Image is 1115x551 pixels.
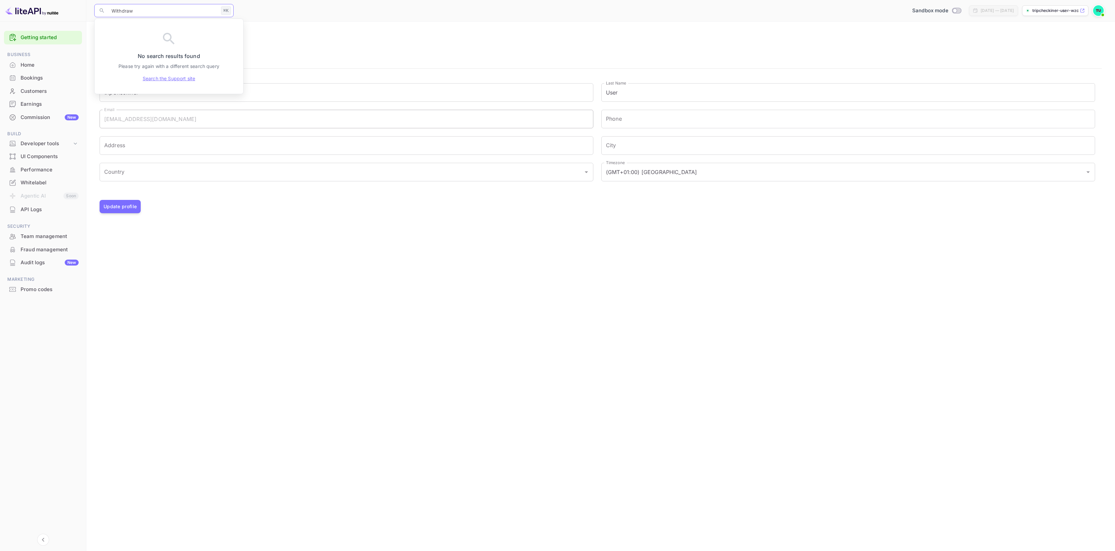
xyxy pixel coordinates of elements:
div: Customers [21,88,79,95]
label: Email [104,107,114,112]
input: Address [100,136,593,155]
a: Home [4,59,82,71]
a: Search the Support site [143,75,195,82]
a: Bookings [4,72,82,84]
span: Sandbox mode [912,7,948,15]
div: Team management [21,233,79,240]
div: Commission [21,114,79,121]
div: Promo codes [21,286,79,293]
a: API Logs [4,203,82,215]
button: Open [1083,167,1093,177]
div: Bookings [21,74,79,82]
div: Earnings [21,100,79,108]
div: CommissionNew [4,111,82,124]
input: Last Name [601,83,1095,102]
button: Update profile [100,200,141,213]
input: Country [103,166,580,178]
div: New [65,260,79,266]
span: Security [4,223,82,230]
img: LiteAPI logo [5,5,58,16]
div: Team management [4,230,82,243]
a: Promo codes [4,283,82,295]
a: Earnings [4,98,82,110]
p: tripcheckiner-user-wzc... [1032,8,1078,14]
p: Please try again with a different search query [118,63,219,70]
div: Bookings [4,72,82,85]
span: Business [4,51,82,58]
label: Timezone [606,160,625,165]
div: Home [21,61,79,69]
div: ⌘K [221,6,231,15]
a: Customers [4,85,82,97]
div: account-settings tabs [100,52,1102,68]
input: Email [100,110,593,128]
input: First Name [100,83,593,102]
div: [DATE] — [DATE] [981,8,1014,14]
div: Developer tools [4,138,82,150]
div: Fraud management [21,246,79,254]
a: Performance [4,163,82,176]
span: Build [4,130,82,138]
label: Last Name [606,80,626,86]
div: Getting started [4,31,82,44]
div: Developer tools [21,140,72,148]
img: tripCheckiner User [1093,5,1104,16]
a: UI Components [4,150,82,162]
button: Open [582,167,591,177]
div: Performance [21,166,79,174]
input: Search (e.g. bookings, documentation) [108,4,218,17]
div: API Logs [21,206,79,214]
div: Whitelabel [21,179,79,187]
span: Marketing [4,276,82,283]
div: Home [4,59,82,72]
input: phone [601,110,1095,128]
div: New [65,114,79,120]
a: Team management [4,230,82,242]
a: CommissionNew [4,111,82,123]
a: Getting started [21,34,79,41]
div: UI Components [21,153,79,160]
a: Audit logsNew [4,256,82,269]
a: Whitelabel [4,176,82,189]
div: Audit logs [21,259,79,267]
p: No search results found [138,52,200,60]
input: City [601,136,1095,155]
div: Switch to Production mode [910,7,964,15]
a: Fraud management [4,243,82,256]
div: Earnings [4,98,82,111]
div: Customers [4,85,82,98]
button: Collapse navigation [37,534,49,546]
